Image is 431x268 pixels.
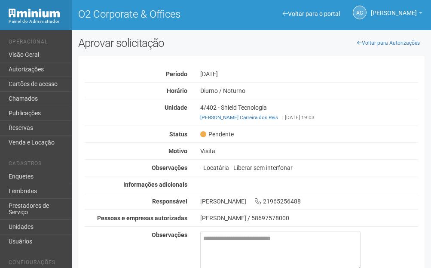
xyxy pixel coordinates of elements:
[371,11,422,18] a: [PERSON_NAME]
[168,148,187,154] strong: Motivo
[194,70,425,78] div: [DATE]
[283,10,340,17] a: Voltar para o portal
[200,114,418,121] div: [DATE] 19:03
[194,104,425,121] div: 4/402 - Shield Tecnologia
[9,18,65,25] div: Painel do Administrador
[78,9,245,20] h1: O2 Corporate & Offices
[194,87,425,95] div: Diurno / Noturno
[200,130,234,138] span: Pendente
[352,37,425,49] a: Voltar para Autorizações
[371,1,417,16] span: Ana Carla de Carvalho Silva
[353,6,367,19] a: AC
[97,215,187,222] strong: Pessoas e empresas autorizadas
[152,164,187,171] strong: Observações
[169,131,187,138] strong: Status
[9,39,65,48] li: Operacional
[165,104,187,111] strong: Unidade
[78,37,245,49] h2: Aprovar solicitação
[152,198,187,205] strong: Responsável
[194,197,425,205] div: [PERSON_NAME] 21965256488
[167,87,187,94] strong: Horário
[152,231,187,238] strong: Observações
[123,181,187,188] strong: Informações adicionais
[281,114,283,120] span: |
[9,9,60,18] img: Minium
[9,160,65,169] li: Cadastros
[194,147,425,155] div: Visita
[200,214,418,222] div: [PERSON_NAME] / 58697578000
[166,71,187,77] strong: Período
[194,164,425,172] div: - Locatária - Liberar sem interfonar
[200,114,278,120] a: [PERSON_NAME] Carreira dos Reis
